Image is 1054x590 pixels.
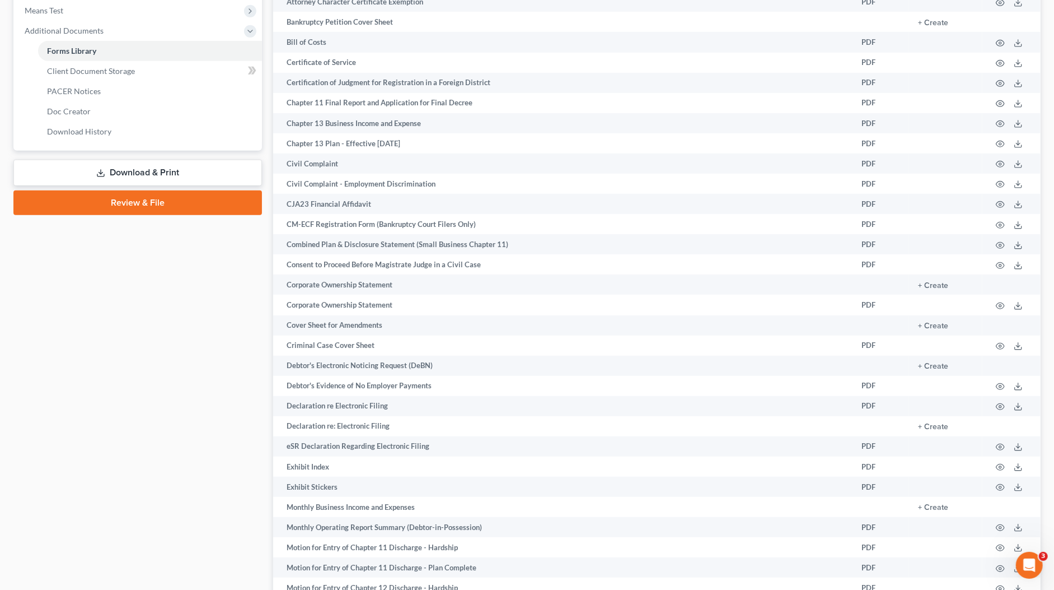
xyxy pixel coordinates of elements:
[273,133,852,154] td: Chapter 13 Plan - Effective [DATE]
[273,537,852,558] td: Motion for Entry of Chapter 11 Discharge - Hardship
[852,133,909,154] td: PDF
[273,73,852,93] td: Certification of Judgment for Registration in a Foreign District
[273,295,852,315] td: Corporate Ownership Statement
[852,336,909,356] td: PDF
[47,86,101,96] span: PACER Notices
[1016,552,1043,579] iframe: Intercom live chat
[47,106,91,116] span: Doc Creator
[273,154,852,174] td: Civil Complaint
[273,194,852,214] td: CJA23 Financial Affidavit
[273,234,852,254] td: Combined Plan & Disclosure Statement (Small Business Chapter 11)
[852,154,909,174] td: PDF
[918,282,948,290] button: + Create
[273,254,852,275] td: Consent to Proceed Before Magistrate Judge in a Civil Case
[852,457,909,477] td: PDF
[47,127,111,136] span: Download History
[273,436,852,457] td: eSR Declaration Regarding Electronic Filing
[852,214,909,234] td: PDF
[852,436,909,457] td: PDF
[13,160,262,186] a: Download & Print
[852,537,909,558] td: PDF
[852,234,909,254] td: PDF
[273,174,852,194] td: Civil Complaint - Employment Discrimination
[852,53,909,73] td: PDF
[273,558,852,578] td: Motion for Entry of Chapter 11 Discharge - Plan Complete
[852,254,909,275] td: PDF
[852,93,909,113] td: PDF
[918,504,948,512] button: + Create
[273,517,852,537] td: Monthly Operating Report Summary (Debtor-in-Possession)
[273,93,852,113] td: Chapter 11 Final Report and Application for Final Decree
[1039,552,1048,561] span: 3
[25,26,104,35] span: Additional Documents
[273,32,852,52] td: Bill of Costs
[273,336,852,356] td: Criminal Case Cover Sheet
[273,53,852,73] td: Certificate of Service
[918,19,948,27] button: + Create
[852,73,909,93] td: PDF
[852,174,909,194] td: PDF
[852,517,909,537] td: PDF
[918,322,948,330] button: + Create
[852,477,909,497] td: PDF
[852,295,909,315] td: PDF
[273,315,852,336] td: Cover Sheet for Amendments
[273,416,852,436] td: Declaration re: Electronic Filing
[25,6,63,15] span: Means Test
[273,376,852,396] td: Debtor's Evidence of No Employer Payments
[38,122,262,142] a: Download History
[852,113,909,133] td: PDF
[852,194,909,214] td: PDF
[273,497,852,517] td: Monthly Business Income and Expenses
[273,356,852,376] td: Debtor's Electronic Noticing Request (DeBN)
[918,423,948,431] button: + Create
[273,214,852,234] td: CM-ECF Registration Form (Bankruptcy Court Filers Only)
[273,275,852,295] td: Corporate Ownership Statement
[852,396,909,416] td: PDF
[918,363,948,370] button: + Create
[273,113,852,133] td: Chapter 13 Business Income and Expense
[47,66,135,76] span: Client Document Storage
[38,81,262,101] a: PACER Notices
[38,101,262,122] a: Doc Creator
[47,46,96,55] span: Forms Library
[38,61,262,81] a: Client Document Storage
[852,376,909,396] td: PDF
[273,396,852,416] td: Declaration re Electronic Filing
[852,32,909,52] td: PDF
[13,191,262,215] a: Review & File
[38,41,262,61] a: Forms Library
[273,477,852,497] td: Exhibit Stickers
[273,457,852,477] td: Exhibit Index
[273,12,852,32] td: Bankruptcy Petition Cover Sheet
[852,558,909,578] td: PDF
